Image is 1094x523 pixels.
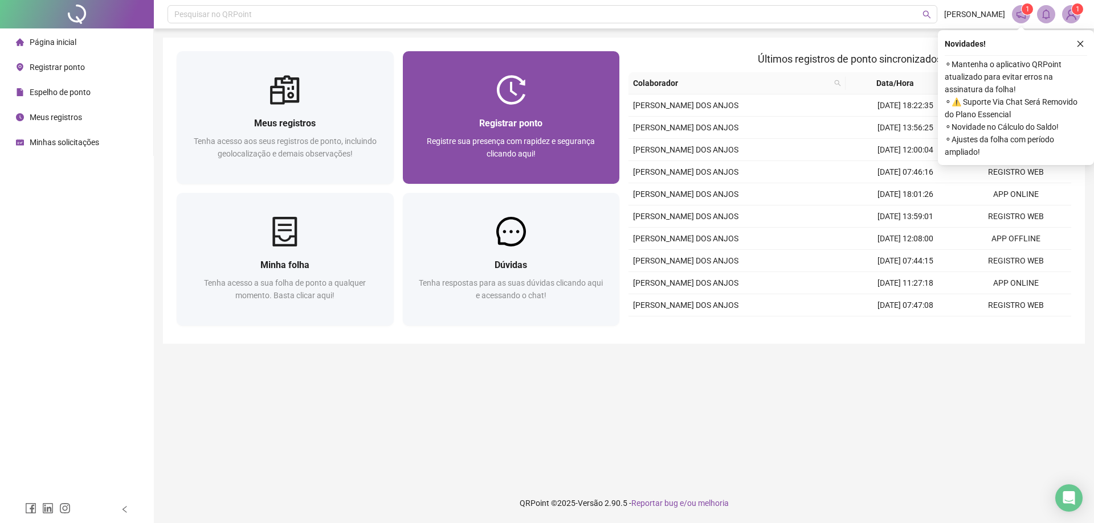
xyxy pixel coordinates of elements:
span: search [922,10,931,19]
span: Minhas solicitações [30,138,99,147]
span: Meus registros [30,113,82,122]
span: [PERSON_NAME] DOS ANJOS [633,101,738,110]
span: ⚬ Ajustes da folha com período ampliado! [945,133,1087,158]
td: [DATE] 18:22:35 [850,94,961,117]
span: facebook [25,503,36,514]
sup: Atualize o seu contato no menu Meus Dados [1072,3,1083,15]
span: [PERSON_NAME] [944,8,1005,20]
span: instagram [59,503,71,514]
th: Data/Hora [846,72,954,94]
span: Minha folha [260,260,309,270]
footer: QRPoint © 2025 - 2.90.5 - [154,483,1094,523]
span: Novidades ! [945,38,986,50]
a: DúvidasTenha respostas para as suas dúvidas clicando aqui e acessando o chat! [403,193,620,326]
span: [PERSON_NAME] DOS ANJOS [633,190,738,199]
td: [DATE] 18:07:00 [850,316,961,339]
td: [DATE] 18:01:26 [850,183,961,205]
span: Data/Hora [850,77,941,89]
span: Meus registros [254,118,316,129]
span: [PERSON_NAME] DOS ANJOS [633,123,738,132]
td: [DATE] 13:59:01 [850,205,961,228]
span: Tenha respostas para as suas dúvidas clicando aqui e acessando o chat! [419,278,603,300]
span: [PERSON_NAME] DOS ANJOS [633,167,738,176]
td: [DATE] 11:27:18 [850,272,961,294]
span: ⚬ Mantenha o aplicativo QRPoint atualizado para evitar erros na assinatura da folha! [945,58,1087,96]
td: [DATE] 13:56:25 [850,117,961,139]
div: Open Intercom Messenger [1055,484,1083,512]
span: Últimos registros de ponto sincronizados [758,53,942,65]
td: REGISTRO WEB [961,294,1071,316]
span: close [1076,40,1084,48]
a: Minha folhaTenha acesso a sua folha de ponto a qualquer momento. Basta clicar aqui! [177,193,394,326]
td: REGISTRO WEB [961,161,1071,183]
span: home [16,38,24,46]
span: ⚬ Novidade no Cálculo do Saldo! [945,121,1087,133]
td: [DATE] 12:08:00 [850,228,961,250]
td: [DATE] 12:00:04 [850,139,961,161]
span: [PERSON_NAME] DOS ANJOS [633,300,738,310]
img: 64984 [1063,6,1080,23]
td: APP ONLINE [961,183,1071,205]
span: clock-circle [16,113,24,121]
a: Meus registrosTenha acesso aos seus registros de ponto, incluindo geolocalização e demais observa... [177,51,394,184]
span: Reportar bug e/ou melhoria [631,499,729,508]
span: Tenha acesso a sua folha de ponto a qualquer momento. Basta clicar aqui! [204,278,366,300]
span: Página inicial [30,38,76,47]
span: left [121,505,129,513]
span: [PERSON_NAME] DOS ANJOS [633,212,738,221]
span: Espelho de ponto [30,88,91,97]
span: [PERSON_NAME] DOS ANJOS [633,145,738,154]
a: Registrar pontoRegistre sua presença com rapidez e segurança clicando aqui! [403,51,620,184]
span: file [16,88,24,96]
span: [PERSON_NAME] DOS ANJOS [633,234,738,243]
td: [DATE] 07:47:08 [850,294,961,316]
span: 1 [1076,5,1080,13]
td: [DATE] 07:46:16 [850,161,961,183]
span: Colaborador [633,77,830,89]
span: Registrar ponto [30,63,85,72]
span: Versão [578,499,603,508]
td: APP ONLINE [961,272,1071,294]
td: APP OFFLINE [961,228,1071,250]
span: search [834,80,841,87]
span: Dúvidas [495,260,527,270]
td: APP ONLINE [961,316,1071,339]
span: Registre sua presença com rapidez e segurança clicando aqui! [427,137,595,158]
span: bell [1041,9,1051,19]
span: linkedin [42,503,54,514]
span: ⚬ ⚠️ Suporte Via Chat Será Removido do Plano Essencial [945,96,1087,121]
span: [PERSON_NAME] DOS ANJOS [633,278,738,287]
sup: 1 [1022,3,1033,15]
td: REGISTRO WEB [961,250,1071,272]
span: schedule [16,138,24,146]
td: REGISTRO WEB [961,205,1071,228]
span: [PERSON_NAME] DOS ANJOS [633,256,738,265]
td: [DATE] 07:44:15 [850,250,961,272]
span: 1 [1026,5,1030,13]
span: environment [16,63,24,71]
span: notification [1016,9,1026,19]
span: search [832,75,843,92]
span: Tenha acesso aos seus registros de ponto, incluindo geolocalização e demais observações! [194,137,377,158]
span: Registrar ponto [479,118,542,129]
